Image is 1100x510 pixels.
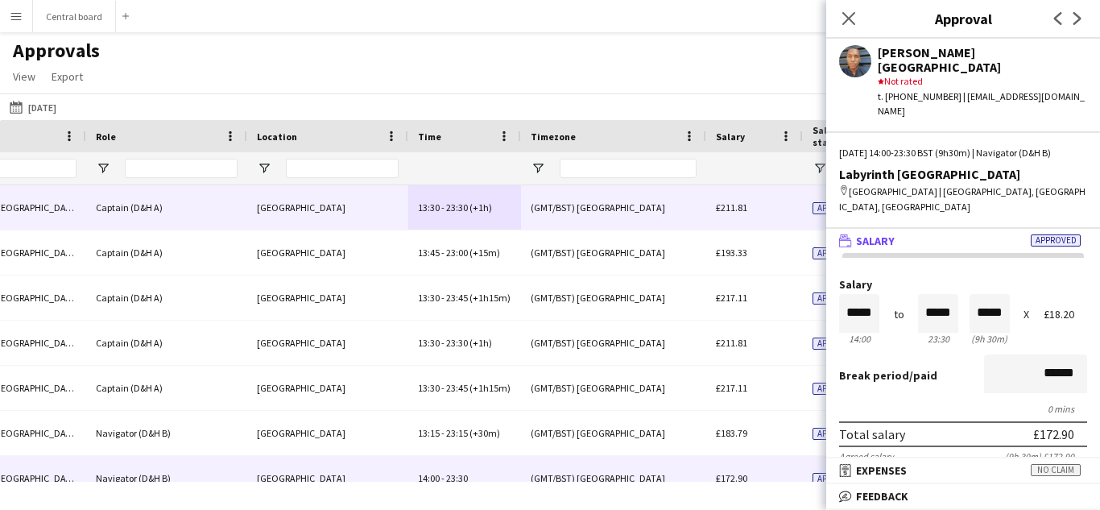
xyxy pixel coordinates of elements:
[96,131,116,143] span: Role
[1005,450,1087,462] div: (9h 30m) £172.90
[441,292,445,304] span: -
[441,247,445,259] span: -
[839,450,894,462] div: Agreed salary
[286,159,399,178] input: Location Filter Input
[813,202,862,214] span: Approved
[839,368,937,383] label: /paid
[257,161,271,176] button: Open Filter Menu
[441,382,445,394] span: -
[531,131,576,143] span: Timezone
[1033,426,1074,442] div: £172.90
[813,292,862,305] span: Approved
[86,321,247,365] div: Captain (D&H A)
[441,427,445,439] span: -
[446,292,468,304] span: 23:45
[446,337,468,349] span: 23:30
[716,292,747,304] span: £217.11
[418,382,440,394] span: 13:30
[247,456,408,500] div: [GEOGRAPHIC_DATA]
[86,276,247,320] div: Captain (D&H A)
[813,338,862,350] span: Approved
[716,427,747,439] span: £183.79
[856,489,908,504] span: Feedback
[86,411,247,455] div: Navigator (D&H B)
[521,411,706,455] div: (GMT/BST) [GEOGRAPHIC_DATA]
[418,201,440,214] span: 13:30
[247,276,408,320] div: [GEOGRAPHIC_DATA]
[125,159,238,178] input: Role Filter Input
[839,279,1087,291] label: Salary
[469,427,500,439] span: (+30m)
[247,185,408,230] div: [GEOGRAPHIC_DATA]
[1044,309,1087,321] div: £18.20
[441,337,445,349] span: -
[531,161,545,176] button: Open Filter Menu
[446,247,468,259] span: 23:00
[446,201,468,214] span: 23:30
[446,427,468,439] span: 23:15
[839,368,909,383] span: Break period
[970,333,1010,345] div: 9h 30m
[441,201,445,214] span: -
[878,89,1087,118] div: t. [PHONE_NUMBER] | [EMAIL_ADDRESS][DOMAIN_NAME]
[894,309,904,321] div: to
[560,159,697,178] input: Timezone Filter Input
[33,1,116,32] button: Central board
[469,292,511,304] span: (+1h15m)
[13,69,35,84] span: View
[521,185,706,230] div: (GMT/BST) [GEOGRAPHIC_DATA]
[86,185,247,230] div: Captain (D&H A)
[839,403,1087,415] div: 0 mins
[826,484,1100,508] mat-expansion-panel-header: Feedback
[521,366,706,410] div: (GMT/BST) [GEOGRAPHIC_DATA]
[716,382,747,394] span: £217.11
[856,234,895,248] span: Salary
[446,382,468,394] span: 23:45
[521,230,706,275] div: (GMT/BST) [GEOGRAPHIC_DATA]
[826,458,1100,483] mat-expansion-panel-header: ExpensesNo claim
[469,247,500,259] span: (+15m)
[813,161,827,176] button: Open Filter Menu
[6,97,60,117] button: [DATE]
[521,456,706,500] div: (GMT/BST) [GEOGRAPHIC_DATA]
[247,230,408,275] div: [GEOGRAPHIC_DATA]
[839,146,1087,160] div: [DATE] 14:00-23:30 BST (9h30m) | Navigator (D&H B)
[418,427,440,439] span: 13:15
[418,247,440,259] span: 13:45
[418,292,440,304] span: 13:30
[1031,234,1081,247] span: Approved
[418,337,440,349] span: 13:30
[247,321,408,365] div: [GEOGRAPHIC_DATA]
[813,428,862,440] span: Approved
[521,321,706,365] div: (GMT/BST) [GEOGRAPHIC_DATA]
[469,337,492,349] span: (+1h)
[418,131,441,143] span: Time
[716,131,745,143] span: Salary
[813,247,862,259] span: Approved
[918,333,958,345] div: 23:30
[716,337,747,349] span: £211.81
[86,230,247,275] div: Captain (D&H A)
[96,161,110,176] button: Open Filter Menu
[716,247,747,259] span: £193.33
[813,383,862,395] span: Approved
[1031,464,1081,476] span: No claim
[45,66,89,87] a: Export
[839,185,1087,214] div: [GEOGRAPHIC_DATA] | [GEOGRAPHIC_DATA], [GEOGRAPHIC_DATA], [GEOGRAPHIC_DATA]
[521,276,706,320] div: (GMT/BST) [GEOGRAPHIC_DATA]
[52,69,83,84] span: Export
[247,366,408,410] div: [GEOGRAPHIC_DATA]
[247,411,408,455] div: [GEOGRAPHIC_DATA]
[469,382,511,394] span: (+1h15m)
[826,229,1100,253] mat-expansion-panel-header: SalaryApproved
[1023,309,1029,321] div: X
[257,131,297,143] span: Location
[839,333,879,345] div: 14:00
[813,124,870,148] span: Salary status
[469,201,492,214] span: (+1h)
[839,167,1087,181] div: Labyrinth [GEOGRAPHIC_DATA]
[826,8,1100,29] h3: Approval
[856,463,907,478] span: Expenses
[86,456,247,500] div: Navigator (D&H B)
[839,426,905,442] div: Total salary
